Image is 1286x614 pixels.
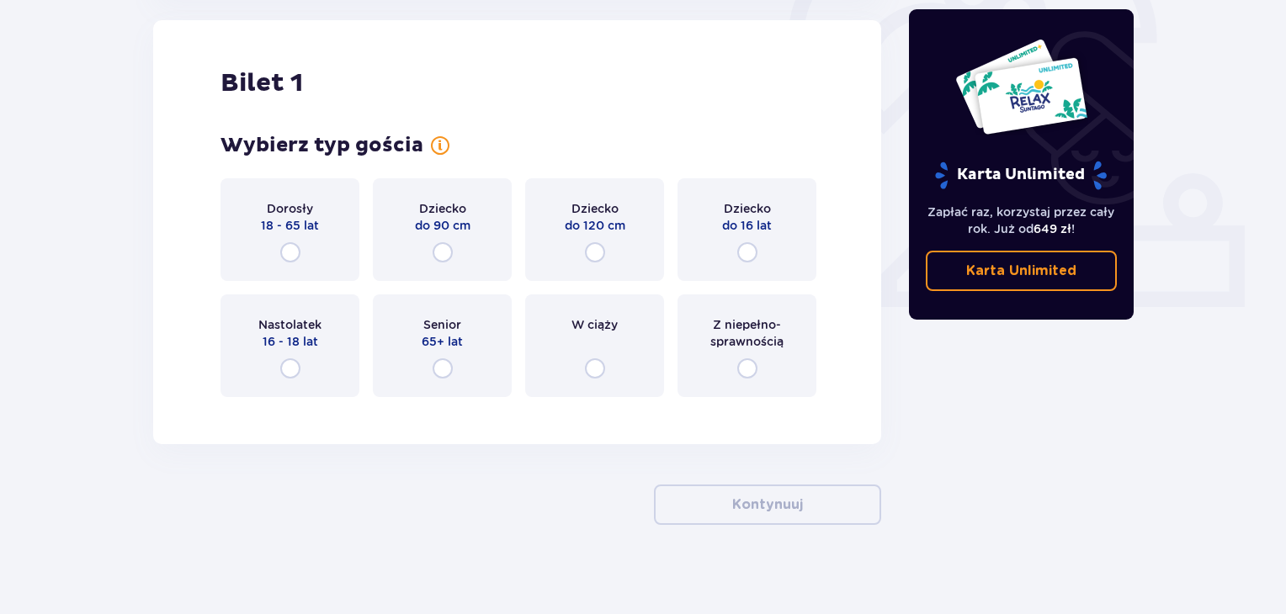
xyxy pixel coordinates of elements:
[422,333,463,350] span: 65+ lat
[926,204,1118,237] p: Zapłać raz, korzystaj przez cały rok. Już od !
[933,161,1108,190] p: Karta Unlimited
[221,67,303,99] h2: Bilet 1
[261,217,319,234] span: 18 - 65 lat
[267,200,313,217] span: Dorosły
[565,217,625,234] span: do 120 cm
[419,200,466,217] span: Dziecko
[954,38,1088,135] img: Dwie karty całoroczne do Suntago z napisem 'UNLIMITED RELAX', na białym tle z tropikalnymi liśćmi...
[423,316,461,333] span: Senior
[1034,222,1071,236] span: 649 zł
[926,251,1118,291] a: Karta Unlimited
[966,262,1076,280] p: Karta Unlimited
[415,217,470,234] span: do 90 cm
[724,200,771,217] span: Dziecko
[571,316,618,333] span: W ciąży
[258,316,321,333] span: Nastolatek
[571,200,619,217] span: Dziecko
[654,484,881,525] button: Kontynuuj
[263,333,318,350] span: 16 - 18 lat
[693,316,801,350] span: Z niepełno­sprawnością
[221,133,423,158] h3: Wybierz typ gościa
[722,217,772,234] span: do 16 lat
[732,495,803,514] p: Kontynuuj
